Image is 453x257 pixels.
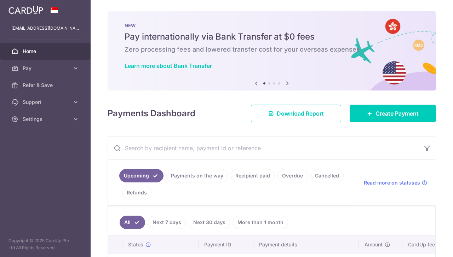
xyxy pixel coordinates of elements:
h4: Payments Dashboard [108,107,195,120]
a: Create Payment [350,105,436,122]
span: Pay [23,65,69,72]
h6: Zero processing fees and lowered transfer cost for your overseas expenses [125,45,419,54]
img: CardUp [8,6,43,14]
input: Search by recipient name, payment id or reference [108,137,419,159]
a: Cancelled [310,169,344,182]
th: Payment ID [199,235,253,254]
a: Payments on the way [166,169,228,182]
img: Bank transfer banner [108,11,436,90]
a: Recipient paid [231,169,275,182]
span: Help [16,5,30,11]
span: Read more on statuses [364,179,420,186]
h5: Pay internationally via Bank Transfer at $0 fees [125,31,419,42]
p: NEW [125,23,419,28]
a: Learn more about Bank Transfer [125,62,212,69]
a: Upcoming [119,169,164,182]
span: Download Report [277,109,324,118]
span: CardUp fee [408,241,435,248]
p: [EMAIL_ADDRESS][DOMAIN_NAME] [11,25,79,32]
a: Overdue [277,169,308,182]
span: Settings [23,116,69,123]
span: Create Payment [375,109,419,118]
a: Next 30 days [189,216,230,229]
a: Refunds [122,186,151,199]
span: Status [128,241,143,248]
a: Read more on statuses [364,179,427,186]
th: Payment details [253,235,359,254]
span: Support [23,99,69,106]
a: Next 7 days [148,216,186,229]
a: All [120,216,145,229]
span: Home [23,48,69,55]
span: Refer & Save [23,82,69,89]
a: More than 1 month [233,216,288,229]
a: Download Report [251,105,341,122]
span: Amount [365,241,383,248]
